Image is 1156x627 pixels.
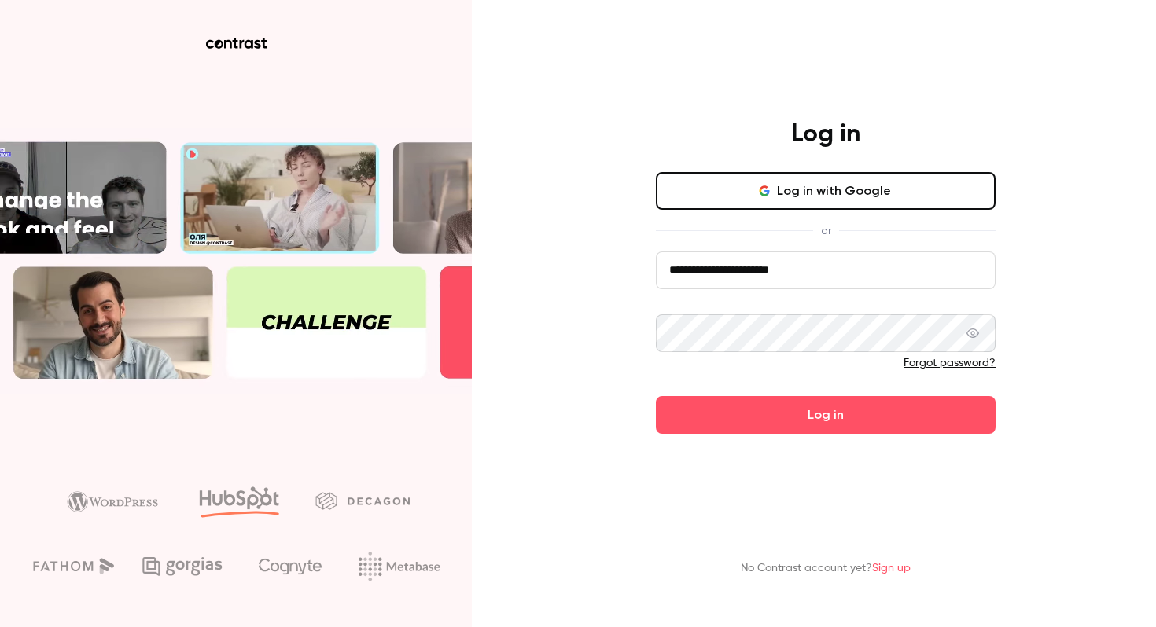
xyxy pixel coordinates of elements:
a: Forgot password? [904,357,996,368]
button: Log in [656,396,996,434]
span: or [813,222,839,239]
p: No Contrast account yet? [741,560,911,577]
a: Sign up [872,563,911,574]
button: Log in with Google [656,172,996,210]
h4: Log in [791,119,860,150]
img: decagon [315,492,410,509]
